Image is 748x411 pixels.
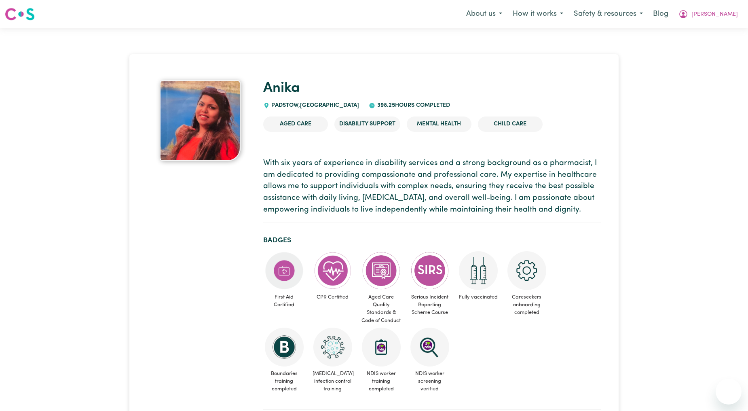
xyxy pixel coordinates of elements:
[263,117,328,132] li: Aged Care
[568,6,648,23] button: Safety & resources
[312,367,354,396] span: [MEDICAL_DATA] infection control training
[263,290,305,312] span: First Aid Certified
[507,6,568,23] button: How it works
[407,117,471,132] li: Mental Health
[375,102,450,108] span: 398.25 hours completed
[5,5,35,23] a: Careseekers logo
[334,117,400,132] li: Disability Support
[147,80,253,161] a: Anika's profile picture'
[507,251,546,290] img: CS Academy: Careseekers Onboarding course completed
[360,367,402,396] span: NDIS worker training completed
[673,6,743,23] button: My Account
[716,379,742,405] iframe: Button to launch messaging window
[5,7,35,21] img: Careseekers logo
[313,251,352,290] img: Care and support worker has completed CPR Certification
[263,158,601,216] p: With six years of experience in disability services and a strong background as a pharmacist, I am...
[457,290,499,304] span: Fully vaccinated
[263,236,601,245] h2: Badges
[263,81,300,95] a: Anika
[270,102,359,108] span: PADSTOW , [GEOGRAPHIC_DATA]
[265,251,304,290] img: Care and support worker has completed First Aid Certification
[160,80,241,161] img: Anika
[265,328,304,367] img: CS Academy: Boundaries in care and support work course completed
[461,6,507,23] button: About us
[410,328,449,367] img: NDIS Worker Screening Verified
[459,251,498,290] img: Care and support worker has received 2 doses of COVID-19 vaccine
[409,290,451,320] span: Serious Incident Reporting Scheme Course
[312,290,354,304] span: CPR Certified
[478,117,543,132] li: Child care
[648,5,673,23] a: Blog
[362,251,401,290] img: CS Academy: Aged Care Quality Standards & Code of Conduct course completed
[313,328,352,367] img: CS Academy: COVID-19 Infection Control Training course completed
[263,367,305,396] span: Boundaries training completed
[410,251,449,290] img: CS Academy: Serious Incident Reporting Scheme course completed
[506,290,548,320] span: Careseekers onboarding completed
[691,10,738,19] span: [PERSON_NAME]
[360,290,402,328] span: Aged Care Quality Standards & Code of Conduct
[409,367,451,396] span: NDIS worker screening verified
[362,328,401,367] img: CS Academy: Introduction to NDIS Worker Training course completed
